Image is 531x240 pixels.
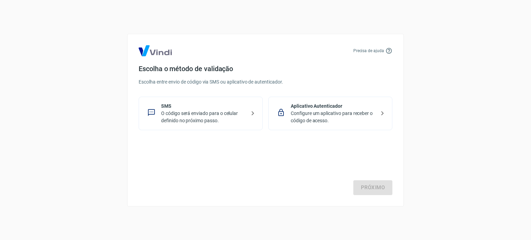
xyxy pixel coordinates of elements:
p: Configure um aplicativo para receber o código de acesso. [291,110,375,124]
p: SMS [161,103,246,110]
p: Aplicativo Autenticador [291,103,375,110]
p: O código será enviado para o celular definido no próximo passo. [161,110,246,124]
h4: Escolha o método de validação [139,65,392,73]
p: Precisa de ajuda [353,48,384,54]
p: Escolha entre envio de código via SMS ou aplicativo de autenticador. [139,78,392,86]
div: SMSO código será enviado para o celular definido no próximo passo. [139,97,263,130]
div: Aplicativo AutenticadorConfigure um aplicativo para receber o código de acesso. [268,97,392,130]
img: Logo Vind [139,45,172,56]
